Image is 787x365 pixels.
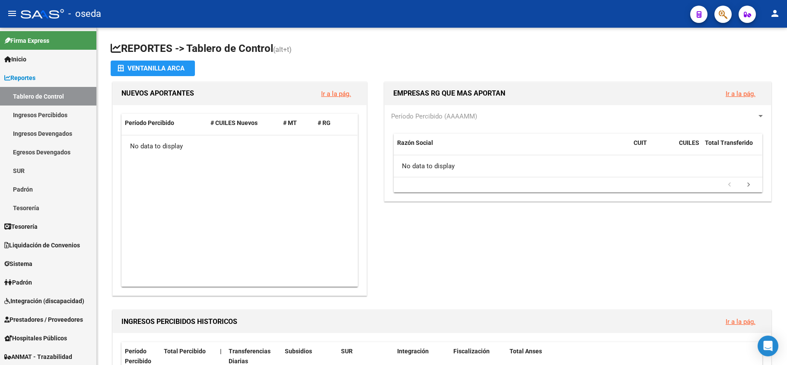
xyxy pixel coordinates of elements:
datatable-header-cell: Razón Social [394,134,630,162]
span: Fiscalización [453,348,490,355]
h1: REPORTES -> Tablero de Control [111,42,773,57]
span: CUIT [634,139,647,146]
mat-icon: menu [7,8,17,19]
span: Razón Social [397,139,433,146]
span: Hospitales Públicos [4,333,67,343]
datatable-header-cell: Período Percibido [121,114,207,132]
span: INGRESOS PERCIBIDOS HISTORICOS [121,317,237,326]
datatable-header-cell: CUIT [630,134,675,162]
div: Ventanilla ARCA [118,61,188,76]
a: go to previous page [721,180,738,190]
a: Ir a la pág. [726,318,755,326]
span: Transferencias Diarias [229,348,271,365]
span: CUILES [679,139,699,146]
span: Período Percibido (AAAAMM) [391,112,477,120]
span: Sistema [4,259,32,269]
span: Tesorería [4,222,38,231]
span: Período Percibido [125,348,151,365]
button: Ir a la pág. [719,86,762,102]
span: - oseda [68,4,101,23]
button: Ir a la pág. [719,314,762,330]
div: No data to display [121,135,357,157]
span: ANMAT - Trazabilidad [4,352,72,362]
div: No data to display [394,155,762,177]
span: # CUILES Nuevos [210,119,258,126]
button: Ir a la pág. [314,86,358,102]
mat-icon: person [770,8,780,19]
button: Ventanilla ARCA [111,61,195,76]
span: SUR [341,348,353,355]
span: NUEVOS APORTANTES [121,89,194,97]
span: | [220,348,222,355]
span: EMPRESAS RG QUE MAS APORTAN [393,89,505,97]
datatable-header-cell: # CUILES Nuevos [207,114,280,132]
span: Total Transferido [705,139,753,146]
span: Inicio [4,54,26,64]
a: Ir a la pág. [726,90,755,98]
span: Padrón [4,278,32,287]
span: Subsidios [285,348,312,355]
a: Ir a la pág. [321,90,351,98]
span: Integración [397,348,429,355]
span: Período Percibido [125,119,174,126]
datatable-header-cell: # RG [314,114,349,132]
span: Integración (discapacidad) [4,296,84,306]
span: Liquidación de Convenios [4,240,80,250]
span: # MT [283,119,297,126]
a: go to next page [740,180,757,190]
span: # RG [318,119,331,126]
datatable-header-cell: CUILES [675,134,701,162]
datatable-header-cell: Total Transferido [701,134,762,162]
span: Firma Express [4,36,49,45]
span: (alt+t) [273,45,292,54]
span: Prestadores / Proveedores [4,315,83,324]
span: Total Anses [510,348,542,355]
datatable-header-cell: # MT [280,114,314,132]
div: Open Intercom Messenger [758,336,778,356]
span: Reportes [4,73,35,83]
span: Total Percibido [164,348,206,355]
